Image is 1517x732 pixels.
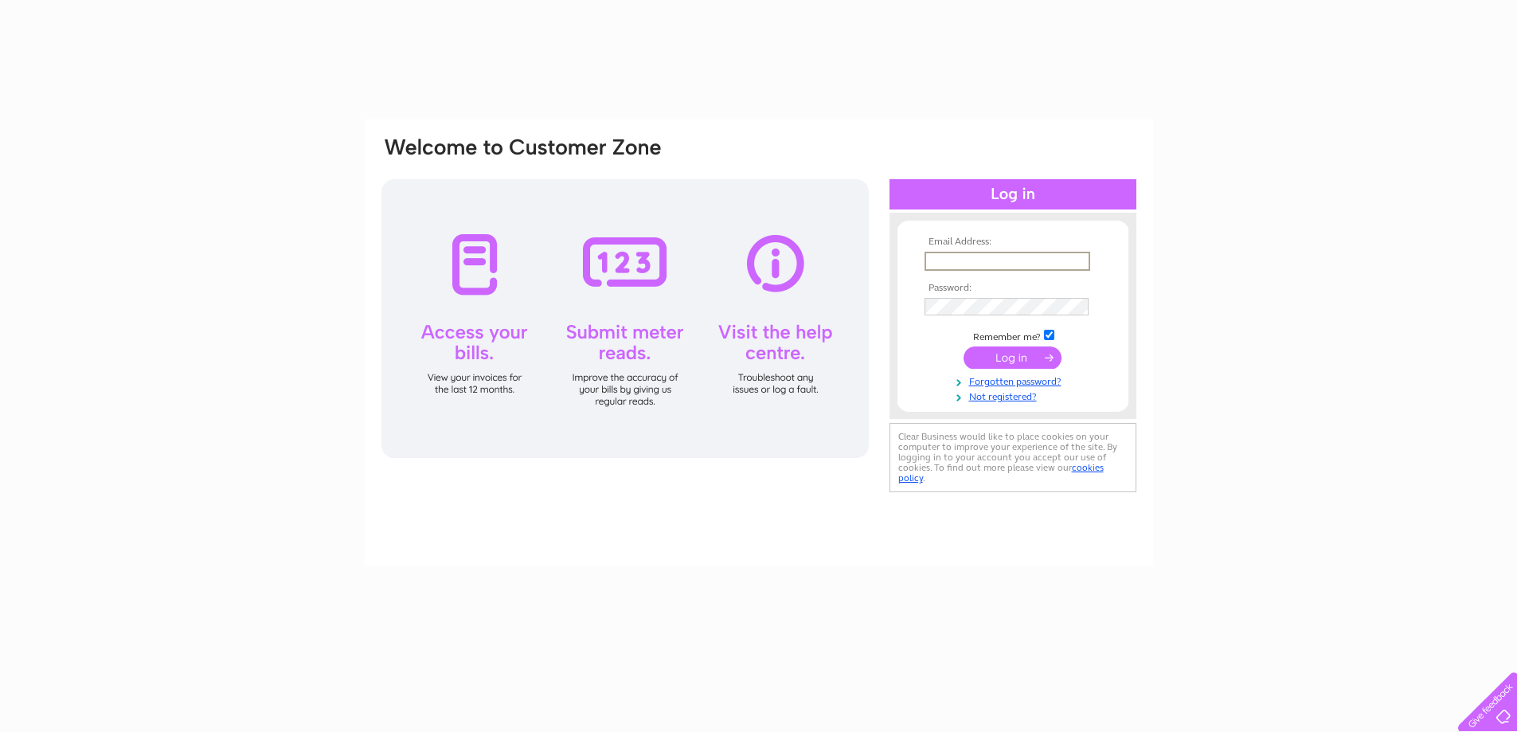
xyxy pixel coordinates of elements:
a: Not registered? [925,388,1105,403]
td: Remember me? [921,327,1105,343]
div: Clear Business would like to place cookies on your computer to improve your experience of the sit... [889,423,1136,492]
a: Forgotten password? [925,373,1105,388]
th: Email Address: [921,237,1105,248]
a: cookies policy [898,462,1104,483]
input: Submit [964,346,1062,369]
th: Password: [921,283,1105,294]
